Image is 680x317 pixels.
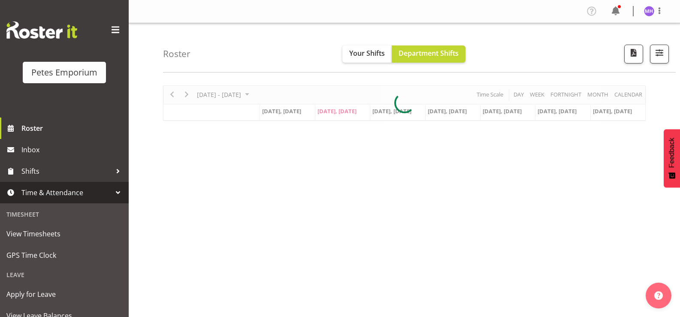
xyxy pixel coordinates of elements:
button: Your Shifts [342,45,392,63]
span: Shifts [21,165,112,178]
span: Roster [21,122,124,135]
span: GPS Time Clock [6,249,122,262]
img: help-xxl-2.png [654,291,663,300]
span: Time & Attendance [21,186,112,199]
span: View Timesheets [6,227,122,240]
span: Inbox [21,143,124,156]
button: Download a PDF of the roster according to the set date range. [624,45,643,63]
button: Filter Shifts [650,45,669,63]
span: Department Shifts [399,48,459,58]
button: Feedback - Show survey [664,129,680,187]
a: Apply for Leave [2,284,127,305]
span: Apply for Leave [6,288,122,301]
img: Rosterit website logo [6,21,77,39]
div: Timesheet [2,205,127,223]
div: Petes Emporium [31,66,97,79]
img: mackenzie-halford4471.jpg [644,6,654,16]
a: View Timesheets [2,223,127,245]
span: Feedback [668,138,676,168]
h4: Roster [163,49,190,59]
a: GPS Time Clock [2,245,127,266]
button: Department Shifts [392,45,465,63]
span: Your Shifts [349,48,385,58]
div: Leave [2,266,127,284]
